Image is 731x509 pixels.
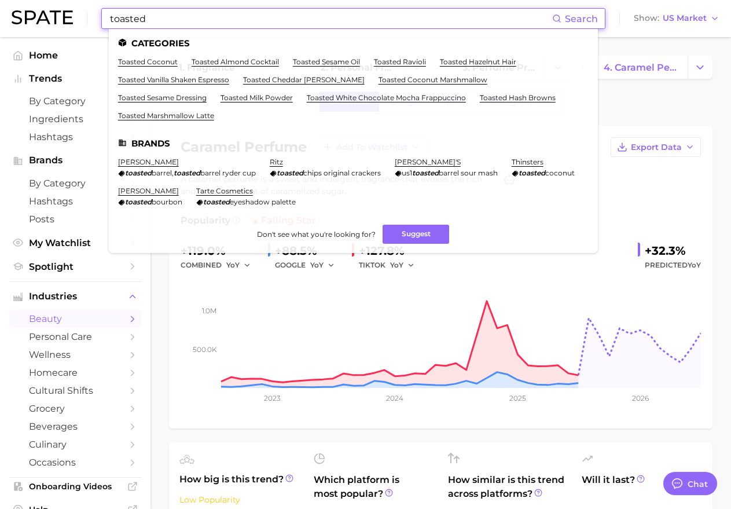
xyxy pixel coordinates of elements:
a: ritz [270,158,283,166]
a: toasted hash browns [480,93,556,102]
a: culinary [9,435,141,453]
span: How big is this trend? [179,473,300,487]
em: toasted [203,197,230,206]
span: wellness [29,349,122,360]
div: +32.3% [645,241,701,260]
span: YoY [688,261,701,269]
a: Onboarding Videos [9,478,141,495]
span: grocery [29,403,122,414]
button: Trends [9,70,141,87]
span: Don't see what you're looking for? [257,230,376,239]
a: toasted ravioli [374,57,426,66]
span: My Watchlist [29,237,122,248]
button: YoY [310,258,335,272]
span: us1 [402,169,412,177]
a: toasted vanilla shaken espresso [118,75,229,84]
button: Export Data [611,137,701,157]
span: Search [565,13,598,24]
a: [PERSON_NAME]'s [395,158,461,166]
a: by Category [9,174,141,192]
a: toasted sesame dressing [118,93,207,102]
tspan: 2026 [632,394,649,402]
span: Posts [29,214,122,225]
a: Hashtags [9,192,141,210]
em: toasted [519,169,545,177]
a: wellness [9,346,141,364]
a: toasted coconut marshmallow [379,75,487,84]
input: Search here for a brand, industry, or ingredient [109,9,552,28]
a: tarte cosmetics [196,186,253,195]
a: homecare [9,364,141,382]
div: combined [181,258,259,272]
a: toasted sesame oil [293,57,360,66]
a: toasted almond cocktail [192,57,279,66]
span: barrel sour mash [439,169,498,177]
button: Suggest [383,225,449,244]
a: toasted white chocolate mocha frappuccino [307,93,466,102]
a: beauty [9,310,141,328]
div: GOOGLE [275,258,343,272]
span: Spotlight [29,261,122,272]
span: Onboarding Videos [29,481,122,492]
em: toasted [277,169,303,177]
span: personal care [29,331,122,342]
span: bourbon [152,197,182,206]
span: Brands [29,155,122,166]
span: YoY [390,260,403,270]
em: toasted [125,197,152,206]
a: toasted milk powder [221,93,293,102]
span: Hashtags [29,131,122,142]
button: YoY [226,258,251,272]
li: Brands [118,138,589,148]
span: beverages [29,421,122,432]
button: Change Category [688,56,712,79]
span: 4. caramel perfume [604,62,678,73]
span: beauty [29,313,122,324]
span: Will it last? [582,473,702,501]
button: Industries [9,288,141,305]
a: personal care [9,328,141,346]
em: toasted [412,169,439,177]
span: Industries [29,291,122,302]
tspan: 2024 [386,394,403,402]
a: Home [9,46,141,64]
tspan: 2025 [509,394,526,402]
span: eyeshadow palette [230,197,296,206]
span: barrel ryder cup [200,169,256,177]
span: homecare [29,367,122,378]
a: occasions [9,453,141,471]
a: Hashtags [9,128,141,146]
span: Show [634,15,659,21]
a: [PERSON_NAME] [118,158,179,166]
span: coconut [545,169,575,177]
span: YoY [226,260,240,270]
a: cultural shifts [9,382,141,400]
a: Ingredients [9,110,141,128]
span: Ingredients [29,113,122,124]
span: How similar is this trend across platforms? [448,473,568,501]
a: Spotlight [9,258,141,276]
a: thinsters [512,158,543,166]
div: Low Popularity [179,493,300,507]
span: barrel [152,169,172,177]
div: , [118,169,256,177]
span: Hashtags [29,196,122,207]
tspan: 2023 [264,394,281,402]
a: grocery [9,400,141,418]
button: Brands [9,152,141,169]
span: Home [29,50,122,61]
span: occasions [29,457,122,468]
em: toasted [174,169,200,177]
span: US Market [663,15,707,21]
span: Export Data [631,142,682,152]
a: [PERSON_NAME] [118,186,179,195]
a: by Category [9,92,141,110]
a: 4. caramel perfume [594,56,688,79]
a: toasted marshmallow latte [118,111,214,120]
span: cultural shifts [29,385,122,396]
span: Trends [29,74,122,84]
a: toasted cheddar [PERSON_NAME] [243,75,365,84]
em: toasted [125,169,152,177]
a: toasted coconut [118,57,178,66]
span: by Category [29,178,122,189]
